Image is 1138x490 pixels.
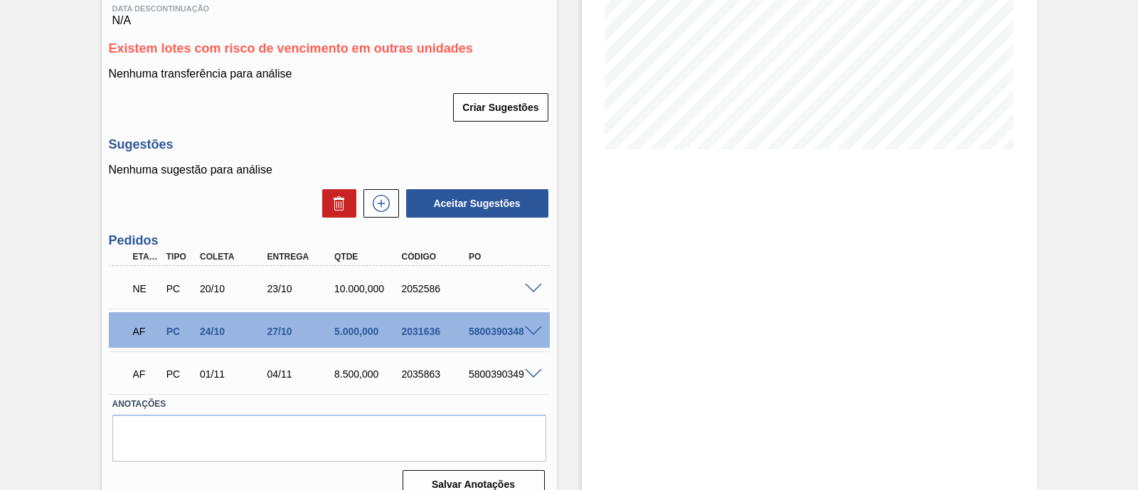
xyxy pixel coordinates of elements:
div: 27/10/2025 [264,326,338,337]
div: 2052586 [398,283,472,294]
div: 5800390349 [465,368,539,380]
p: Nenhuma transferência para análise [109,68,550,80]
label: Anotações [112,394,546,415]
p: NE [133,283,160,294]
div: Etapa [129,252,164,262]
div: Aceitar Sugestões [399,188,550,219]
div: 20/10/2025 [196,283,270,294]
div: Pedido de Compra [163,283,197,294]
div: Aguardando Faturamento [129,316,164,347]
span: Existem lotes com risco de vencimento em outras unidades [109,41,473,55]
div: Qtde [331,252,405,262]
div: Pedido de Compra [163,326,197,337]
div: Pedido em Negociação Emergencial [129,273,164,304]
div: Excluir Sugestões [315,189,356,218]
button: Criar Sugestões [453,93,548,122]
div: 5800390348 [465,326,539,337]
div: 04/11/2025 [264,368,338,380]
div: 2035863 [398,368,472,380]
div: Entrega [264,252,338,262]
div: Criar Sugestões [454,92,549,123]
div: Pedido de Compra [163,368,197,380]
span: Data Descontinuação [112,4,546,13]
div: 24/10/2025 [196,326,270,337]
div: 23/10/2025 [264,283,338,294]
button: Aceitar Sugestões [406,189,548,218]
div: PO [465,252,539,262]
div: Aguardando Faturamento [129,358,164,390]
h3: Sugestões [109,137,550,152]
div: 01/11/2025 [196,368,270,380]
div: Coleta [196,252,270,262]
div: Código [398,252,472,262]
div: 5.000,000 [331,326,405,337]
p: AF [133,326,160,337]
div: 8.500,000 [331,368,405,380]
h3: Pedidos [109,233,550,248]
p: Nenhuma sugestão para análise [109,164,550,176]
div: 10.000,000 [331,283,405,294]
div: Tipo [163,252,197,262]
div: Nova sugestão [356,189,399,218]
div: 2031636 [398,326,472,337]
p: AF [133,368,160,380]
